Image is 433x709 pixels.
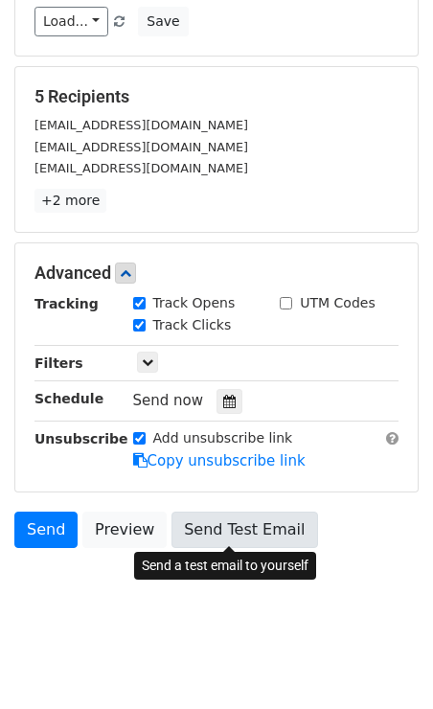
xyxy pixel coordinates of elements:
h5: Advanced [34,263,399,284]
small: [EMAIL_ADDRESS][DOMAIN_NAME] [34,118,248,132]
label: UTM Codes [300,293,375,313]
button: Save [138,7,188,36]
small: [EMAIL_ADDRESS][DOMAIN_NAME] [34,161,248,175]
iframe: Chat Widget [337,617,433,709]
span: Send now [133,392,204,409]
label: Track Clicks [153,315,232,335]
a: Send [14,512,78,548]
small: [EMAIL_ADDRESS][DOMAIN_NAME] [34,140,248,154]
a: +2 more [34,189,106,213]
a: Send Test Email [171,512,317,548]
a: Copy unsubscribe link [133,452,306,469]
a: Load... [34,7,108,36]
h5: 5 Recipients [34,86,399,107]
strong: Tracking [34,296,99,311]
div: Send a test email to yourself [134,552,316,580]
a: Preview [82,512,167,548]
strong: Unsubscribe [34,431,128,446]
label: Track Opens [153,293,236,313]
strong: Filters [34,355,83,371]
strong: Schedule [34,391,103,406]
label: Add unsubscribe link [153,428,293,448]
